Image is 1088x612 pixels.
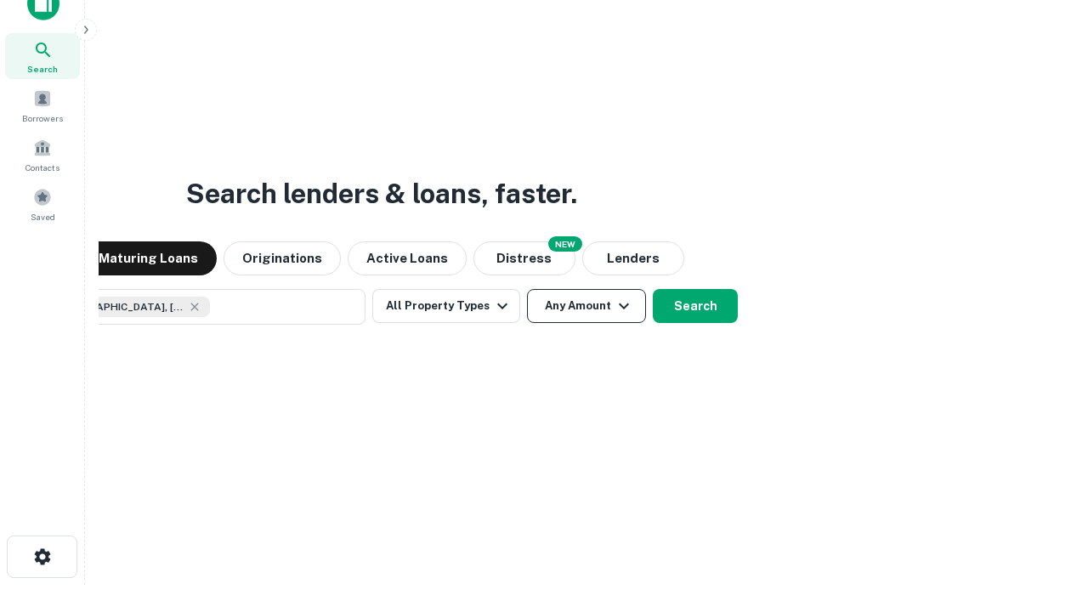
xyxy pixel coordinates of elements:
button: Lenders [582,241,684,275]
span: Search [27,62,58,76]
a: Contacts [5,132,80,178]
button: Active Loans [348,241,467,275]
div: NEW [548,236,582,252]
button: Search distressed loans with lien and other non-mortgage details. [473,241,575,275]
button: Originations [224,241,341,275]
span: Contacts [25,161,59,174]
span: [GEOGRAPHIC_DATA], [GEOGRAPHIC_DATA], [GEOGRAPHIC_DATA] [57,299,184,314]
a: Saved [5,181,80,227]
button: Maturing Loans [80,241,217,275]
h3: Search lenders & loans, faster. [186,173,577,214]
button: Any Amount [527,289,646,323]
button: [GEOGRAPHIC_DATA], [GEOGRAPHIC_DATA], [GEOGRAPHIC_DATA] [25,289,365,325]
button: Search [653,289,738,323]
a: Search [5,33,80,79]
a: Borrowers [5,82,80,128]
span: Borrowers [22,111,63,125]
span: Saved [31,210,55,224]
button: All Property Types [372,289,520,323]
iframe: Chat Widget [1003,476,1088,558]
